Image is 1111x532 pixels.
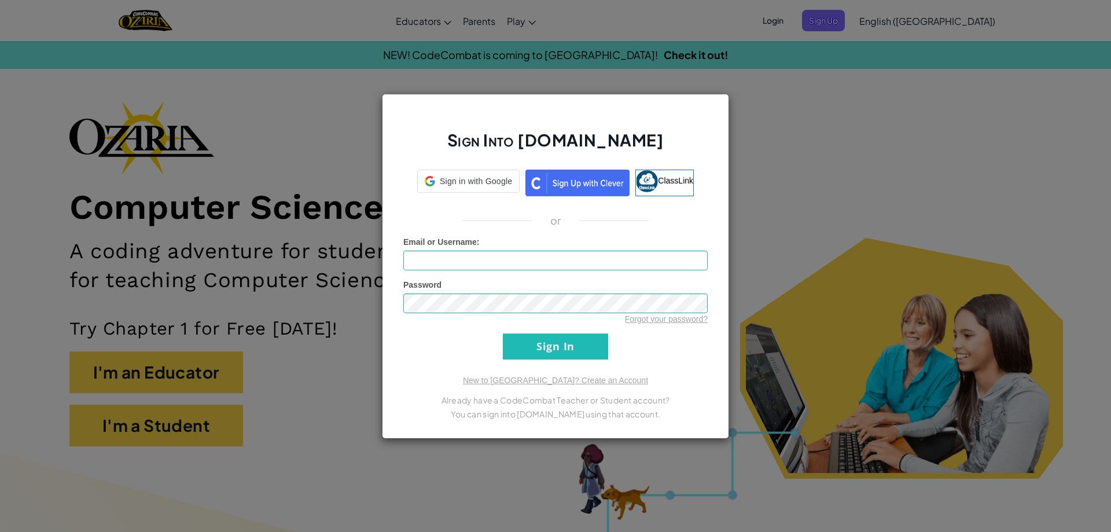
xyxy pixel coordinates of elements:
p: Already have a CodeCombat Teacher or Student account? [403,393,708,407]
input: Sign In [503,333,608,359]
label: : [403,236,480,248]
p: or [550,214,561,228]
a: Sign in with Google [417,170,520,196]
a: New to [GEOGRAPHIC_DATA]? Create an Account [463,376,648,385]
span: Email or Username [403,237,477,247]
span: ClassLink [658,175,693,185]
img: clever_sso_button@2x.png [525,170,630,196]
h2: Sign Into [DOMAIN_NAME] [403,129,708,163]
img: classlink-logo-small.png [636,170,658,192]
a: Forgot your password? [625,314,708,324]
span: Password [403,280,442,289]
p: You can sign into [DOMAIN_NAME] using that account. [403,407,708,421]
div: Sign in with Google [417,170,520,193]
span: Sign in with Google [440,175,512,187]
